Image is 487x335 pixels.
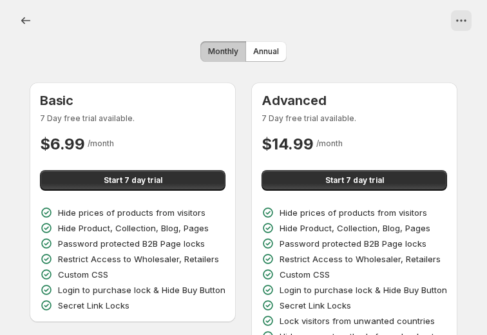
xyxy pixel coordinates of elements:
[262,134,314,155] h2: $ 14.99
[58,237,205,250] p: Password protected B2B Page locks
[262,170,447,191] button: Start 7 day trial
[15,10,36,31] button: back
[280,237,426,250] p: Password protected B2B Page locks
[325,175,384,186] span: Start 7 day trial
[58,253,219,265] p: Restrict Access to Wholesaler, Retailers
[253,46,279,57] span: Annual
[280,222,430,235] p: Hide Product, Collection, Blog, Pages
[40,113,225,124] p: 7 Day free trial available.
[280,268,330,281] p: Custom CSS
[280,283,447,296] p: Login to purchase lock & Hide Buy Button
[40,93,225,108] h3: Basic
[208,46,238,57] span: Monthly
[451,10,472,31] button: View actions
[262,93,447,108] h3: Advanced
[58,299,129,312] p: Secret Link Locks
[245,41,287,62] button: Annual
[280,253,441,265] p: Restrict Access to Wholesaler, Retailers
[40,170,225,191] button: Start 7 day trial
[58,222,209,235] p: Hide Product, Collection, Blog, Pages
[88,139,114,148] span: / month
[280,206,427,219] p: Hide prices of products from visitors
[200,41,246,62] button: Monthly
[58,283,225,296] p: Login to purchase lock & Hide Buy Button
[316,139,343,148] span: / month
[280,299,351,312] p: Secret Link Locks
[280,314,435,327] p: Lock visitors from unwanted countries
[58,268,108,281] p: Custom CSS
[58,206,205,219] p: Hide prices of products from visitors
[262,113,447,124] p: 7 Day free trial available.
[40,134,85,155] h2: $ 6.99
[104,175,162,186] span: Start 7 day trial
